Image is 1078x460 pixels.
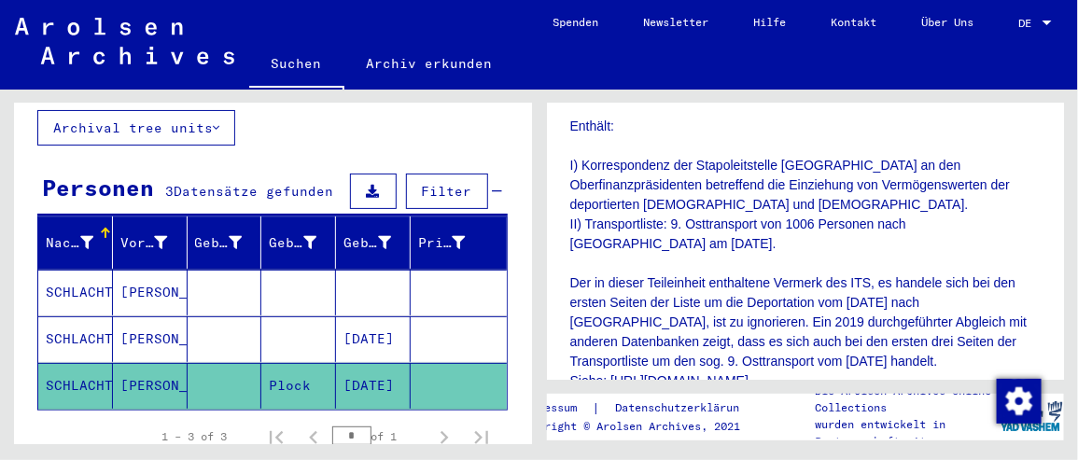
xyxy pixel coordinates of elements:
[258,418,295,455] button: First page
[195,228,266,258] div: Geburtsname
[165,183,174,200] span: 3
[518,418,768,435] p: Copyright © Arolsen Archives, 2021
[249,41,344,90] a: Suchen
[261,216,336,269] mat-header-cell: Geburt‏
[38,216,113,269] mat-header-cell: Nachname
[406,174,488,209] button: Filter
[343,228,414,258] div: Geburtsdatum
[816,383,1000,416] p: Die Arolsen Archives Online-Collections
[336,216,411,269] mat-header-cell: Geburtsdatum
[426,418,463,455] button: Next page
[195,233,243,253] div: Geburtsname
[113,270,188,315] mat-cell: [PERSON_NAME]
[418,228,489,258] div: Prisoner #
[411,216,507,269] mat-header-cell: Prisoner #
[120,228,191,258] div: Vorname
[336,363,411,409] mat-cell: [DATE]
[38,270,113,315] mat-cell: SCHLACHTER
[418,233,466,253] div: Prisoner #
[343,233,391,253] div: Geburtsdatum
[38,316,113,362] mat-cell: SCHLACHTER
[113,216,188,269] mat-header-cell: Vorname
[816,416,1000,450] p: wurden entwickelt in Partnerschaft mit
[269,233,316,253] div: Geburt‏
[518,398,768,418] div: |
[42,171,154,204] div: Personen
[332,427,426,445] div: of 1
[463,418,500,455] button: Last page
[295,418,332,455] button: Previous page
[600,398,768,418] a: Datenschutzerklärung
[269,228,340,258] div: Geburt‏
[1018,17,1039,30] span: DE
[997,379,1042,424] img: Zustimmung ändern
[336,316,411,362] mat-cell: [DATE]
[188,216,262,269] mat-header-cell: Geburtsname
[570,117,1042,391] p: Enthält: I) Korrespondenz der Stapoleitstelle [GEOGRAPHIC_DATA] an den Oberfinanzpräsidenten betr...
[120,233,168,253] div: Vorname
[518,398,592,418] a: Impressum
[46,233,93,253] div: Nachname
[38,363,113,409] mat-cell: SCHLACHTER
[261,363,336,409] mat-cell: Plock
[162,428,228,445] div: 1 – 3 of 3
[344,41,515,86] a: Archiv erkunden
[15,18,234,64] img: Arolsen_neg.svg
[113,363,188,409] mat-cell: [PERSON_NAME]
[422,183,472,200] span: Filter
[174,183,333,200] span: Datensätze gefunden
[46,228,117,258] div: Nachname
[113,316,188,362] mat-cell: [PERSON_NAME]
[37,110,235,146] button: Archival tree units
